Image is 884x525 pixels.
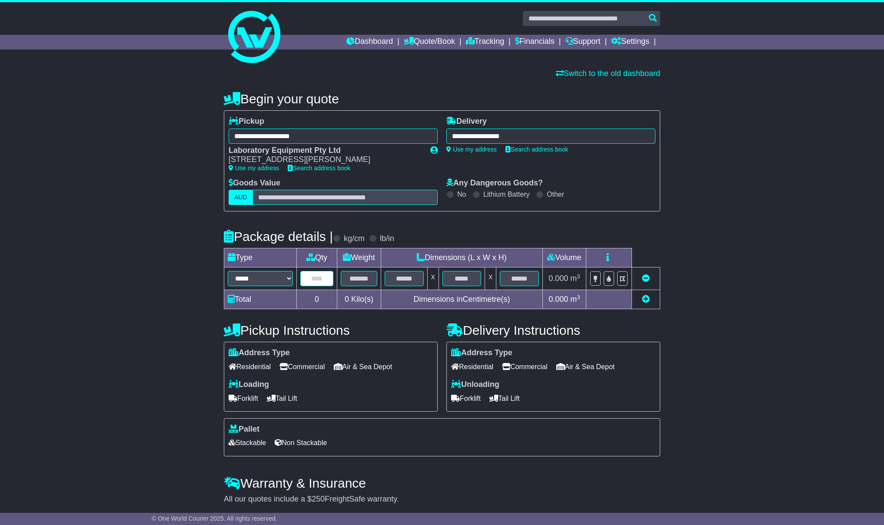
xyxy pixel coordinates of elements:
a: Dashboard [346,35,393,50]
td: Type [224,248,297,267]
td: Dimensions in Centimetre(s) [381,290,542,309]
a: Tracking [466,35,504,50]
label: Unloading [451,380,499,390]
span: 0.000 [548,274,568,283]
span: Commercial [279,360,325,373]
div: All our quotes include a $ FreightSafe warranty. [224,495,660,504]
span: Tail Lift [489,392,520,405]
label: Any Dangerous Goods? [446,178,543,188]
span: m [570,274,580,283]
td: 0 [297,290,337,309]
h4: Warranty & Insurance [224,476,660,490]
label: AUD [229,190,253,205]
label: Delivery [446,117,487,126]
span: Forklift [229,392,258,405]
label: Pallet [229,425,259,434]
td: Kilo(s) [337,290,381,309]
span: Commercial [502,360,547,373]
span: Air & Sea Depot [334,360,392,373]
label: Address Type [229,348,290,358]
label: lb/in [380,234,394,244]
label: Goods Value [229,178,280,188]
span: m [570,295,580,304]
a: Settings [611,35,649,50]
td: x [485,267,496,290]
span: Residential [229,360,271,373]
label: No [457,190,466,198]
span: © One World Courier 2025. All rights reserved. [152,515,277,522]
a: Support [565,35,601,50]
a: Search address book [505,146,568,153]
td: Weight [337,248,381,267]
span: 0 [345,295,349,304]
h4: Delivery Instructions [446,323,660,337]
span: Tail Lift [267,392,297,405]
span: Air & Sea Depot [556,360,615,373]
td: Total [224,290,297,309]
h4: Begin your quote [224,92,660,106]
label: Loading [229,380,269,390]
a: Use my address [229,165,279,172]
h4: Pickup Instructions [224,323,438,337]
td: Volume [542,248,586,267]
a: Remove this item [642,274,650,283]
td: Qty [297,248,337,267]
label: kg/cm [344,234,365,244]
td: Dimensions (L x W x H) [381,248,542,267]
a: Switch to the old dashboard [556,69,660,78]
span: Non Stackable [275,436,327,449]
a: Quote/Book [404,35,455,50]
h4: Package details | [224,229,333,244]
label: Lithium Battery [483,190,530,198]
span: Forklift [451,392,481,405]
a: Financials [515,35,555,50]
div: [STREET_ADDRESS][PERSON_NAME] [229,155,422,165]
label: Pickup [229,117,264,126]
label: Other [547,190,564,198]
label: Address Type [451,348,512,358]
td: x [427,267,439,290]
a: Use my address [446,146,497,153]
span: 250 [312,495,325,503]
a: Search address book [288,165,350,172]
span: 0.000 [548,295,568,304]
sup: 3 [577,294,580,300]
div: Laboratory Equipment Pty Ltd [229,146,422,155]
sup: 3 [577,273,580,280]
span: Residential [451,360,493,373]
span: Stackable [229,436,266,449]
a: Add new item [642,295,650,304]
